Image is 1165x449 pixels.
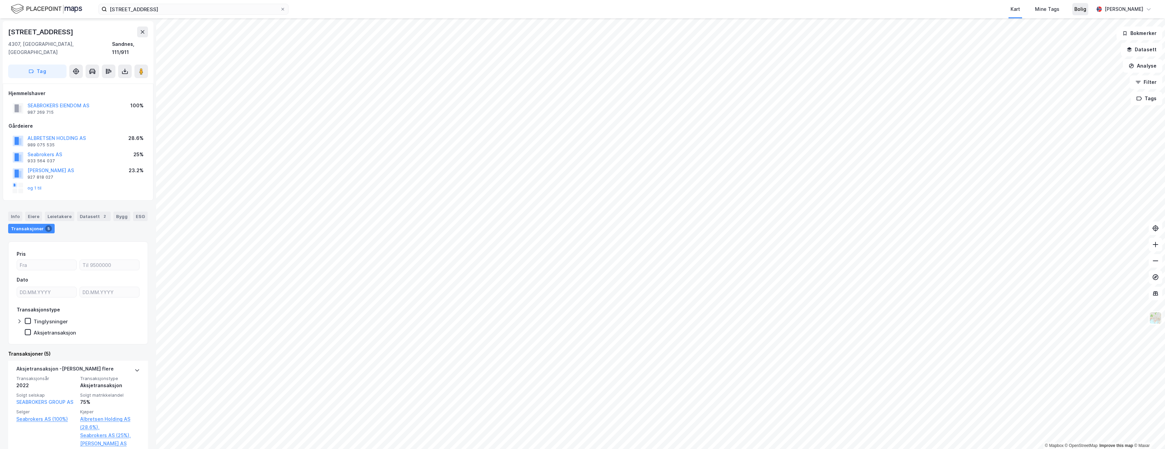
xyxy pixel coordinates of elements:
input: Til 9500000 [80,260,139,270]
div: 23.2% [129,166,144,175]
div: Gårdeiere [8,122,148,130]
div: 28.6% [128,134,144,142]
a: Albretsen Holding AS (28.6%), [80,415,140,431]
span: Solgt matrikkelandel [80,392,140,398]
div: 927 818 027 [27,175,53,180]
div: Leietakere [45,212,74,221]
div: Kontrollprogram for chat [1131,416,1165,449]
div: 2022 [16,381,76,390]
button: Tag [8,65,67,78]
div: [STREET_ADDRESS] [8,26,75,37]
div: ESG [133,212,148,221]
input: Søk på adresse, matrikkel, gårdeiere, leietakere eller personer [107,4,280,14]
span: Selger [16,409,76,415]
div: Sandnes, 111/911 [112,40,148,56]
button: Analyse [1123,59,1162,73]
div: Transaksjonstype [17,306,60,314]
a: Seabrokers AS (25%), [80,431,140,439]
div: Aksjetransaksjon [34,329,76,336]
div: Eiere [25,212,42,221]
div: Bygg [113,212,130,221]
input: DD.MM.YYYY [17,287,76,297]
span: Solgt selskap [16,392,76,398]
a: Seabrokers AS (100%) [16,415,76,423]
div: 987 269 715 [27,110,54,115]
div: Bolig [1074,5,1086,13]
a: Improve this map [1099,443,1133,448]
a: SEABROKERS GROUP AS [16,399,73,405]
div: Transaksjoner [8,224,55,233]
iframe: Chat Widget [1131,416,1165,449]
div: 75% [80,398,140,406]
div: 4307, [GEOGRAPHIC_DATA], [GEOGRAPHIC_DATA] [8,40,112,56]
div: 2 [101,213,108,220]
div: Aksjetransaksjon - [PERSON_NAME] flere [16,365,114,376]
div: 5 [45,225,52,232]
span: Transaksjonsår [16,376,76,381]
div: [PERSON_NAME] [1105,5,1143,13]
input: DD.MM.YYYY [80,287,139,297]
div: 933 564 037 [27,158,55,164]
img: logo.f888ab2527a4732fd821a326f86c7f29.svg [11,3,82,15]
div: 989 075 535 [27,142,55,148]
input: Fra [17,260,76,270]
div: Hjemmelshaver [8,89,148,97]
button: Filter [1130,75,1162,89]
div: Kart [1011,5,1020,13]
div: Aksjetransaksjon [80,381,140,390]
span: Transaksjonstype [80,376,140,381]
div: 25% [133,150,144,159]
button: Bokmerker [1116,26,1162,40]
img: Z [1149,311,1162,324]
div: Dato [17,276,28,284]
div: Transaksjoner (5) [8,350,148,358]
div: Tinglysninger [34,318,68,325]
a: OpenStreetMap [1065,443,1098,448]
button: Tags [1131,92,1162,105]
button: Datasett [1121,43,1162,56]
span: Kjøper [80,409,140,415]
a: Mapbox [1045,443,1064,448]
div: Info [8,212,22,221]
div: 100% [130,102,144,110]
div: Mine Tags [1035,5,1059,13]
div: Datasett [77,212,111,221]
div: Pris [17,250,26,258]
